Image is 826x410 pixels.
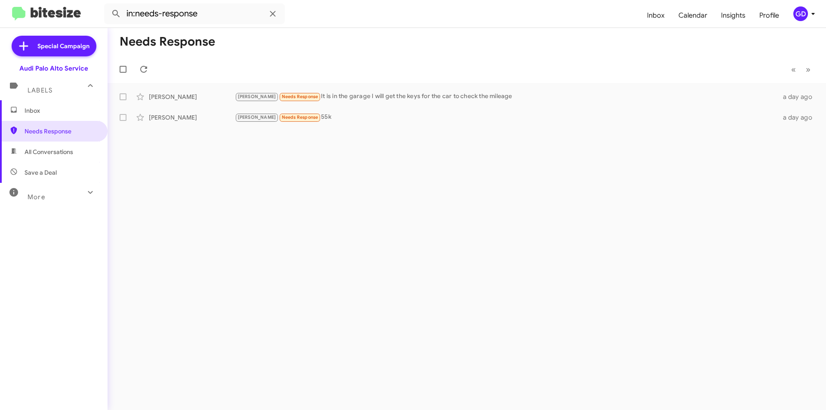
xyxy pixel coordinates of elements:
button: GD [786,6,817,21]
span: [PERSON_NAME] [238,114,276,120]
span: All Conversations [25,148,73,156]
span: Labels [28,86,52,94]
div: Audi Palo Alto Service [19,64,88,73]
span: More [28,193,45,201]
span: Needs Response [282,94,318,99]
h1: Needs Response [120,35,215,49]
span: Special Campaign [37,42,89,50]
button: Previous [786,61,801,78]
span: Save a Deal [25,168,57,177]
div: [PERSON_NAME] [149,113,235,122]
div: 55k [235,112,778,122]
span: [PERSON_NAME] [238,94,276,99]
a: Special Campaign [12,36,96,56]
button: Next [801,61,816,78]
span: Needs Response [25,127,98,136]
div: It is in the garage I will get the keys for the car to check the mileage [235,92,778,102]
a: Calendar [672,3,714,28]
div: a day ago [778,113,819,122]
nav: Page navigation example [786,61,816,78]
input: Search [104,3,285,24]
div: [PERSON_NAME] [149,92,235,101]
span: Inbox [25,106,98,115]
div: a day ago [778,92,819,101]
a: Inbox [640,3,672,28]
a: Profile [752,3,786,28]
div: GD [793,6,808,21]
span: Needs Response [282,114,318,120]
span: « [791,64,796,75]
a: Insights [714,3,752,28]
span: » [806,64,811,75]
